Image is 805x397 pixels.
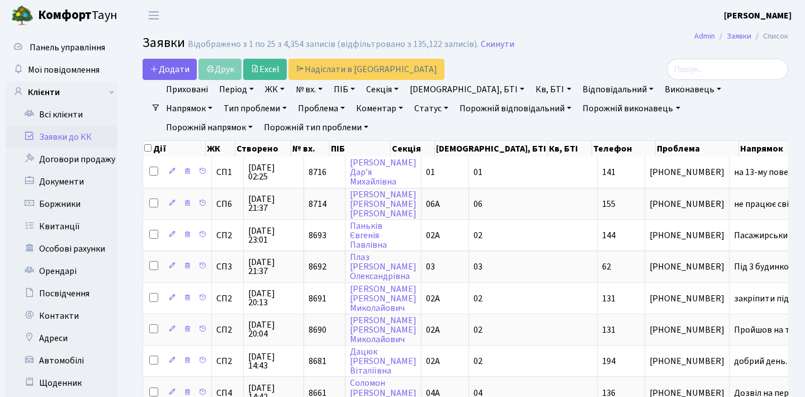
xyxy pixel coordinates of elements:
a: ПІБ [329,80,359,99]
span: 8716 [309,166,326,178]
a: Порожній тип проблеми [259,118,373,137]
a: Додати [143,59,197,80]
span: 8693 [309,229,326,242]
span: СП6 [216,200,239,209]
span: Заявки [143,33,185,53]
a: Тип проблеми [219,99,291,118]
span: СП2 [216,294,239,303]
span: 131 [602,292,615,305]
span: Таун [38,6,117,25]
th: № вх. [291,141,330,157]
a: [DEMOGRAPHIC_DATA], БТІ [405,80,529,99]
a: Порожній виконавець [578,99,684,118]
span: 8681 [309,355,326,367]
a: [PERSON_NAME][PERSON_NAME]Миколайович [350,283,416,314]
a: Відповідальний [578,80,658,99]
a: Секція [362,80,403,99]
b: Комфорт [38,6,92,24]
a: Скинути [481,39,514,50]
a: Кв, БТІ [531,80,575,99]
th: Проблема [656,141,740,157]
a: Клієнти [6,81,117,103]
th: [DEMOGRAPHIC_DATA], БТІ [435,141,548,157]
a: Договори продажу [6,148,117,171]
span: [PHONE_NUMBER] [650,168,724,177]
span: [DATE] 14:43 [248,352,299,370]
a: [PERSON_NAME] [724,9,792,22]
span: 8692 [309,261,326,273]
a: Посвідчення [6,282,117,305]
span: [DATE] 02:25 [248,163,299,181]
span: [DATE] 21:37 [248,195,299,212]
a: Статус [410,99,453,118]
b: [PERSON_NAME] [724,10,792,22]
span: 02А [426,324,440,336]
th: Секція [391,141,435,157]
span: СП1 [216,168,239,177]
a: Excel [243,59,287,80]
span: 06 [473,198,482,210]
span: 02А [426,229,440,242]
a: Документи [6,171,117,193]
span: [PHONE_NUMBER] [650,325,724,334]
span: 155 [602,198,615,210]
a: [PERSON_NAME][PERSON_NAME]Миколайович [350,314,416,346]
th: ПІБ [330,141,391,157]
span: 8690 [309,324,326,336]
span: 131 [602,324,615,336]
a: Приховані [162,80,212,99]
span: 03 [426,261,435,273]
span: 01 [426,166,435,178]
a: Напрямок [162,99,217,118]
a: Період [215,80,258,99]
a: ПаньківЄвгеніяПавлівна [350,220,387,251]
span: [PHONE_NUMBER] [650,200,724,209]
a: Квитанції [6,215,117,238]
span: СП2 [216,357,239,366]
span: Панель управління [30,41,105,54]
a: Проблема [293,99,349,118]
span: 02А [426,355,440,367]
a: Виконавець [660,80,726,99]
a: [PERSON_NAME][PERSON_NAME][PERSON_NAME] [350,188,416,220]
span: 8691 [309,292,326,305]
a: Щоденник [6,372,117,394]
span: 02 [473,292,482,305]
a: Заявки до КК [6,126,117,148]
a: Заявки [727,30,751,42]
span: [PHONE_NUMBER] [650,262,724,271]
span: [PHONE_NUMBER] [650,294,724,303]
span: Додати [150,63,190,75]
button: Переключити навігацію [140,6,168,25]
li: Список [751,30,788,42]
th: Телефон [592,141,656,157]
span: [DATE] 20:13 [248,289,299,307]
a: Контакти [6,305,117,327]
span: 141 [602,166,615,178]
a: [PERSON_NAME]Дар’яМихайлівна [350,157,416,188]
a: Панель управління [6,36,117,59]
a: ЖК [261,80,289,99]
span: СП2 [216,231,239,240]
a: Автомобілі [6,349,117,372]
span: 144 [602,229,615,242]
img: logo.png [11,4,34,27]
span: 62 [602,261,611,273]
span: 02 [473,229,482,242]
nav: breadcrumb [678,25,805,48]
span: [PHONE_NUMBER] [650,357,724,366]
span: 01 [473,166,482,178]
a: Орендарі [6,260,117,282]
a: Боржники [6,193,117,215]
span: 03 [473,261,482,273]
a: Порожній напрямок [162,118,257,137]
span: [DATE] 20:04 [248,320,299,338]
a: Плаз[PERSON_NAME]Олександрівна [350,251,416,282]
a: Admin [694,30,715,42]
a: Особові рахунки [6,238,117,260]
a: Адреси [6,327,117,349]
span: Мої повідомлення [28,64,100,76]
th: Кв, БТІ [548,141,592,157]
span: 02 [473,355,482,367]
a: Мої повідомлення [6,59,117,81]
